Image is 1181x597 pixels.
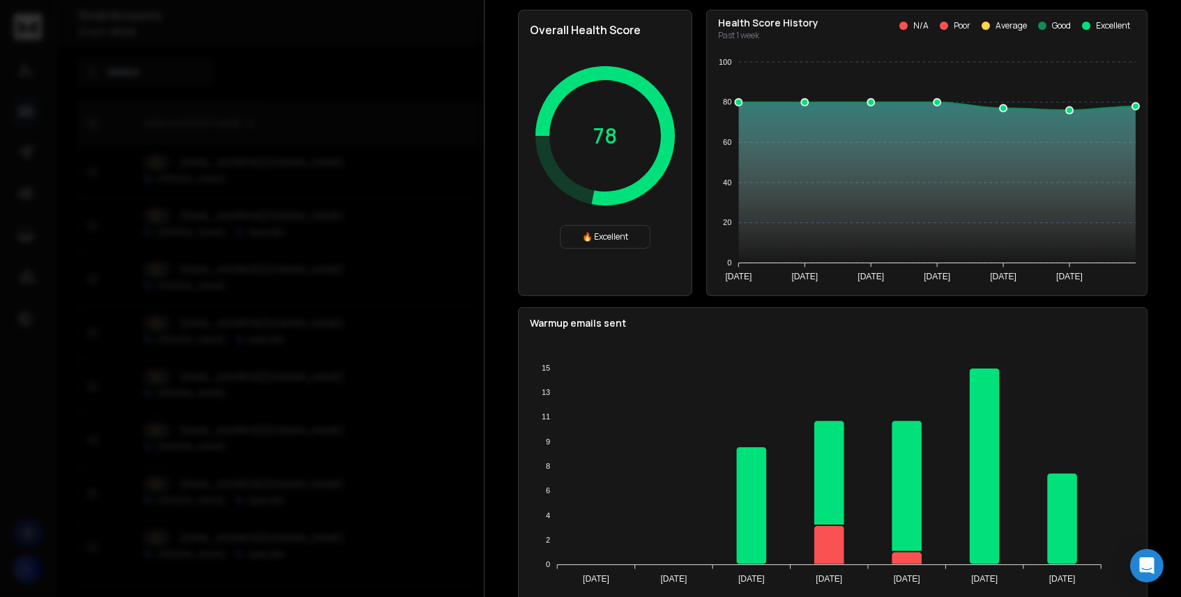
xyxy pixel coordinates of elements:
tspan: 15 [542,364,550,372]
p: Average [996,20,1027,31]
div: 🔥 Excellent [560,225,650,249]
p: Health Score History [718,16,818,30]
tspan: [DATE] [816,574,842,584]
tspan: [DATE] [894,574,920,584]
tspan: [DATE] [725,272,752,281]
p: N/A [913,20,929,31]
tspan: [DATE] [1056,272,1083,281]
tspan: 60 [723,138,731,146]
tspan: 40 [723,178,731,187]
tspan: [DATE] [738,574,765,584]
p: Warmup emails sent [530,316,1136,330]
tspan: 100 [719,58,731,66]
p: 78 [593,123,617,148]
p: Excellent [1096,20,1130,31]
div: Open Intercom Messenger [1130,549,1164,582]
tspan: 0 [727,258,731,267]
tspan: 8 [546,462,550,470]
tspan: 2 [546,536,550,544]
tspan: [DATE] [971,574,998,584]
tspan: 9 [546,437,550,446]
tspan: 20 [723,218,731,226]
tspan: 6 [546,486,550,495]
h2: Overall Health Score [530,22,680,38]
tspan: 13 [542,388,550,396]
tspan: 4 [546,511,550,520]
p: Past 1 week [718,30,818,41]
tspan: [DATE] [990,272,1016,281]
tspan: [DATE] [661,574,687,584]
tspan: [DATE] [583,574,609,584]
tspan: [DATE] [1049,574,1076,584]
p: Poor [954,20,970,31]
tspan: [DATE] [924,272,950,281]
tspan: 11 [542,412,550,421]
p: Good [1052,20,1071,31]
tspan: 0 [546,560,550,568]
tspan: [DATE] [858,272,884,281]
tspan: [DATE] [791,272,818,281]
tspan: 80 [723,98,731,106]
